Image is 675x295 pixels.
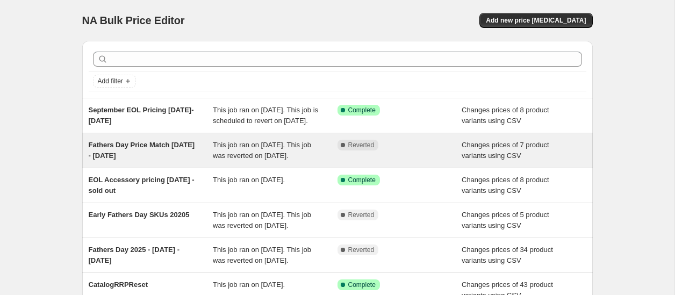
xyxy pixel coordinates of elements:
[89,176,195,195] span: EOL Accessory pricing [DATE] - sold out
[462,176,549,195] span: Changes prices of 8 product variants using CSV
[479,13,592,28] button: Add new price [MEDICAL_DATA]
[213,141,311,160] span: This job ran on [DATE]. This job was reverted on [DATE].
[89,141,195,160] span: Fathers Day Price Match [DATE] - [DATE]
[348,246,375,254] span: Reverted
[348,106,376,114] span: Complete
[213,280,285,289] span: This job ran on [DATE].
[82,15,185,26] span: NA Bulk Price Editor
[462,211,549,229] span: Changes prices of 5 product variants using CSV
[213,211,311,229] span: This job ran on [DATE]. This job was reverted on [DATE].
[486,16,586,25] span: Add new price [MEDICAL_DATA]
[348,211,375,219] span: Reverted
[89,246,180,264] span: Fathers Day 2025 - [DATE] - [DATE]
[93,75,136,88] button: Add filter
[462,246,553,264] span: Changes prices of 34 product variants using CSV
[348,141,375,149] span: Reverted
[213,246,311,264] span: This job ran on [DATE]. This job was reverted on [DATE].
[462,106,549,125] span: Changes prices of 8 product variants using CSV
[462,141,549,160] span: Changes prices of 7 product variants using CSV
[89,280,148,289] span: CatalogRRPReset
[213,176,285,184] span: This job ran on [DATE].
[348,280,376,289] span: Complete
[89,106,194,125] span: September EOL Pricing [DATE]-[DATE]
[89,211,190,219] span: Early Fathers Day SKUs 20205
[213,106,318,125] span: This job ran on [DATE]. This job is scheduled to revert on [DATE].
[348,176,376,184] span: Complete
[98,77,123,85] span: Add filter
